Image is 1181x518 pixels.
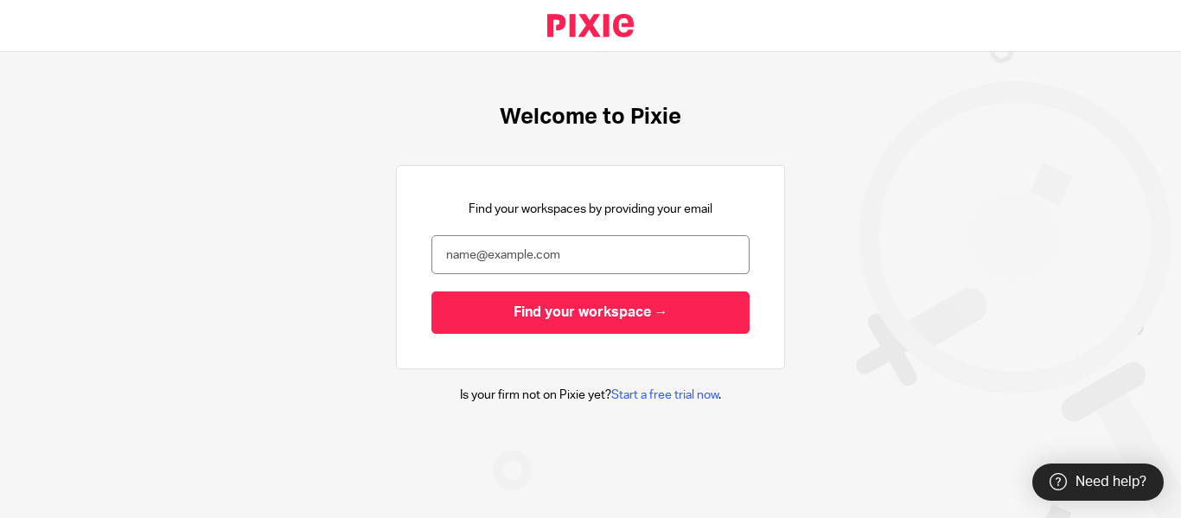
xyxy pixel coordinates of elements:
[460,387,721,404] p: Is your firm not on Pixie yet? .
[1032,464,1164,501] div: Need help?
[500,104,681,131] h1: Welcome to Pixie
[469,201,712,218] p: Find your workspaces by providing your email
[431,235,750,274] input: name@example.com
[611,389,718,401] a: Start a free trial now
[431,291,750,334] input: Find your workspace →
